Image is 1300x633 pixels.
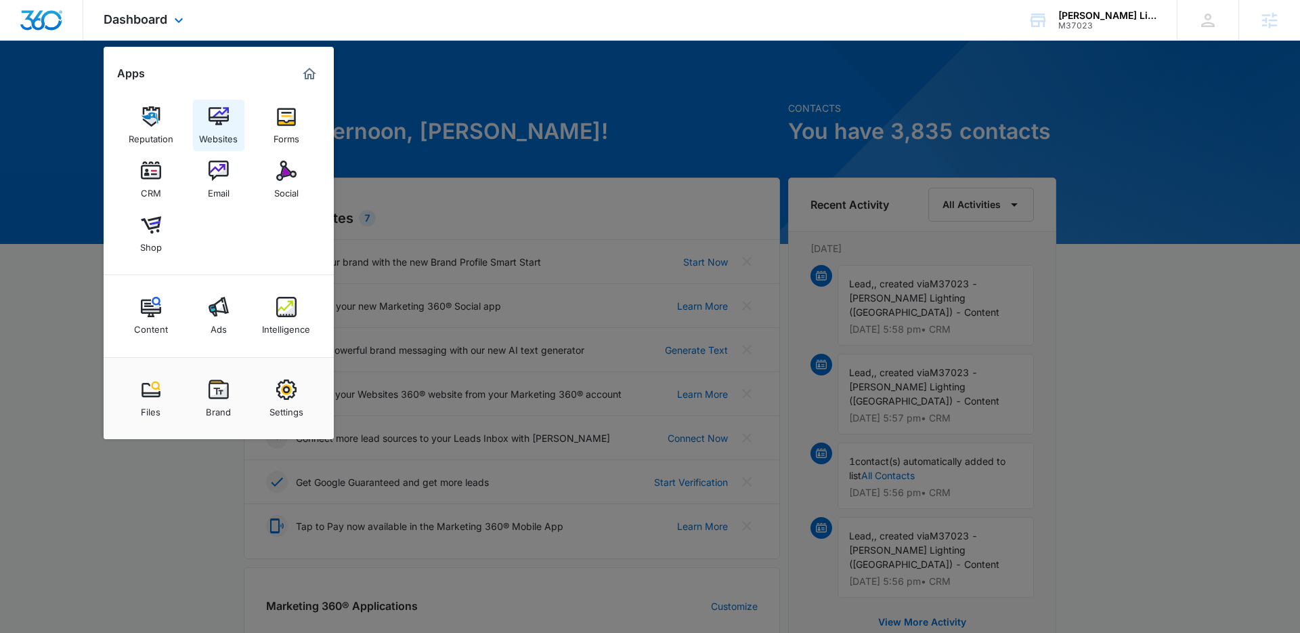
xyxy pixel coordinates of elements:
div: Email [208,181,230,199]
div: account id [1058,21,1157,30]
div: Intelligence [262,317,310,335]
a: CRM [125,154,177,205]
div: Shop [140,235,162,253]
div: CRM [141,181,161,199]
a: Ads [193,290,244,342]
a: Brand [193,373,244,424]
div: Social [274,181,299,199]
a: Content [125,290,177,342]
a: Social [261,154,312,205]
a: Forms [261,100,312,151]
a: Intelligence [261,290,312,342]
a: Email [193,154,244,205]
div: Files [141,400,160,417]
div: Forms [274,127,299,144]
div: Ads [211,317,227,335]
a: Marketing 360® Dashboard [299,63,320,85]
div: Reputation [129,127,173,144]
div: Brand [206,400,231,417]
div: Websites [199,127,238,144]
div: Settings [269,400,303,417]
a: Shop [125,208,177,260]
div: Content [134,317,168,335]
a: Files [125,373,177,424]
h2: Apps [117,67,145,80]
a: Websites [193,100,244,151]
a: Reputation [125,100,177,151]
div: account name [1058,10,1157,21]
a: Settings [261,373,312,424]
span: Dashboard [104,12,167,26]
